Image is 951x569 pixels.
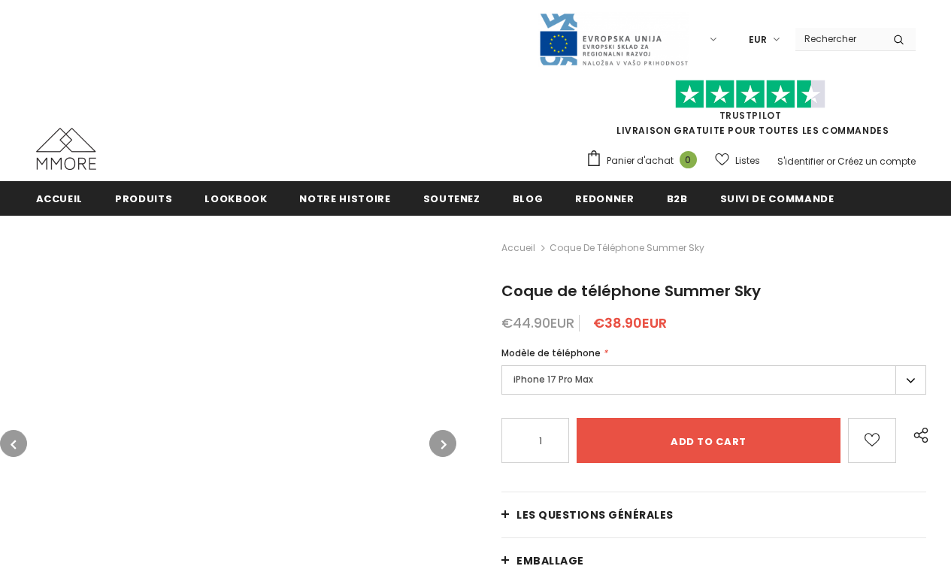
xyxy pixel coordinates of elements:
span: Coque de téléphone Summer Sky [501,280,761,301]
span: Redonner [575,192,634,206]
span: Modèle de téléphone [501,347,601,359]
span: Notre histoire [299,192,390,206]
span: Accueil [36,192,83,206]
span: Panier d'achat [607,153,674,168]
a: B2B [667,181,688,215]
a: soutenez [423,181,480,215]
a: Redonner [575,181,634,215]
span: EMBALLAGE [516,553,584,568]
span: €44.90EUR [501,313,574,332]
span: Les questions générales [516,507,674,522]
span: LIVRAISON GRATUITE POUR TOUTES LES COMMANDES [586,86,916,137]
a: Lookbook [204,181,267,215]
input: Search Site [795,28,882,50]
span: Coque de téléphone Summer Sky [550,239,704,257]
span: Listes [735,153,760,168]
label: iPhone 17 Pro Max [501,365,926,395]
span: soutenez [423,192,480,206]
a: S'identifier [777,155,824,168]
a: Blog [513,181,544,215]
a: TrustPilot [719,109,782,122]
span: or [826,155,835,168]
img: Faites confiance aux étoiles pilotes [675,80,825,109]
a: Créez un compte [837,155,916,168]
span: Lookbook [204,192,267,206]
span: Blog [513,192,544,206]
a: Panier d'achat 0 [586,150,704,172]
a: Produits [115,181,172,215]
input: Add to cart [577,418,840,463]
img: Javni Razpis [538,12,689,67]
span: €38.90EUR [593,313,667,332]
span: 0 [680,151,697,168]
img: Cas MMORE [36,128,96,170]
a: Javni Razpis [538,32,689,45]
a: Les questions générales [501,492,926,537]
a: Accueil [501,239,535,257]
span: EUR [749,32,767,47]
a: Notre histoire [299,181,390,215]
span: B2B [667,192,688,206]
span: Suivi de commande [720,192,834,206]
a: Accueil [36,181,83,215]
a: Listes [715,147,760,174]
span: Produits [115,192,172,206]
a: Suivi de commande [720,181,834,215]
